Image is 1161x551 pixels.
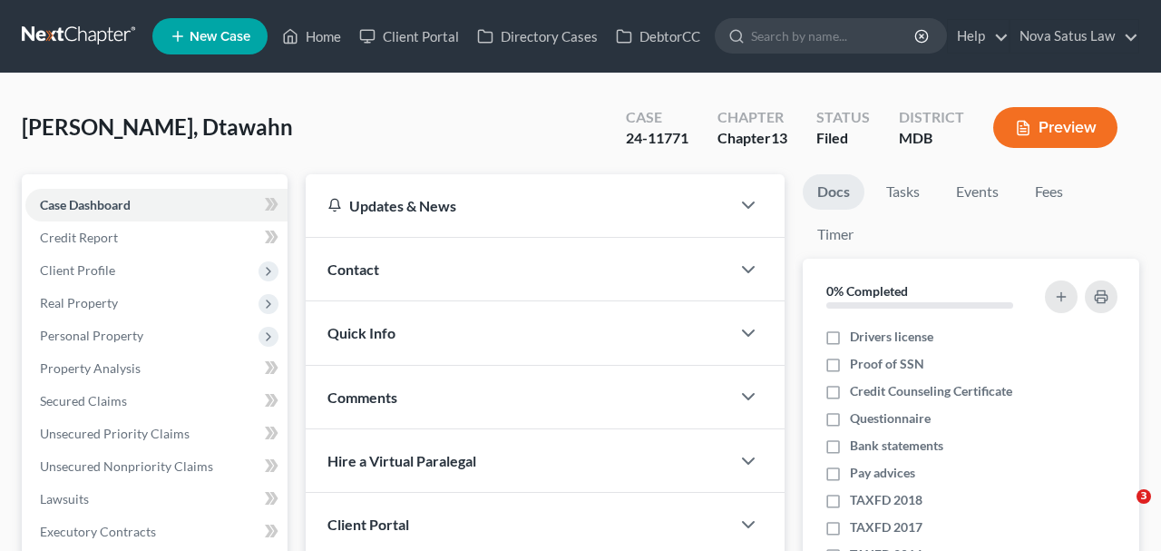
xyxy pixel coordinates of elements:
input: Search by name... [751,19,917,53]
span: Secured Claims [40,393,127,408]
a: Client Portal [350,20,468,53]
div: Updates & News [327,196,708,215]
a: Secured Claims [25,385,288,418]
span: Quick Info [327,324,395,341]
span: Comments [327,389,397,406]
span: 13 [771,129,787,146]
span: Credit Report [40,230,118,245]
span: Proof of SSN [850,355,924,373]
div: Case [626,107,688,128]
a: Fees [1020,174,1078,210]
span: Case Dashboard [40,197,131,212]
span: 3 [1137,489,1151,504]
span: Unsecured Priority Claims [40,426,190,441]
a: Nova Satus Law [1010,20,1138,53]
div: 24-11771 [626,128,688,149]
span: Bank statements [850,437,943,455]
div: District [899,107,964,128]
a: Directory Cases [468,20,607,53]
span: TAXFD 2017 [850,518,922,536]
button: Preview [993,107,1117,148]
a: Help [948,20,1009,53]
span: Contact [327,261,379,278]
a: Executory Contracts [25,516,288,548]
a: Events [941,174,1013,210]
a: Timer [803,217,868,252]
span: Credit Counseling Certificate [850,382,1012,400]
span: [PERSON_NAME], Dtawahn [22,113,293,140]
span: Lawsuits [40,491,89,507]
span: Questionnaire [850,409,931,428]
span: Client Profile [40,262,115,278]
a: Tasks [872,174,934,210]
a: Credit Report [25,221,288,254]
span: Unsecured Nonpriority Claims [40,458,213,474]
iframe: Intercom live chat [1099,489,1143,533]
a: Home [273,20,350,53]
span: Pay advices [850,464,915,482]
div: Chapter [717,107,787,128]
span: Real Property [40,295,118,310]
a: DebtorCC [607,20,709,53]
span: Hire a Virtual Paralegal [327,452,476,469]
span: Property Analysis [40,360,141,376]
div: MDB [899,128,964,149]
a: Case Dashboard [25,189,288,221]
span: New Case [190,30,250,44]
a: Unsecured Nonpriority Claims [25,450,288,483]
a: Lawsuits [25,483,288,516]
div: Chapter [717,128,787,149]
span: TAXFD 2018 [850,491,922,509]
span: Personal Property [40,328,143,343]
a: Property Analysis [25,352,288,385]
span: Executory Contracts [40,524,156,539]
div: Filed [816,128,870,149]
a: Docs [803,174,864,210]
div: Status [816,107,870,128]
a: Unsecured Priority Claims [25,418,288,450]
span: Client Portal [327,516,409,533]
span: Drivers license [850,328,933,346]
strong: 0% Completed [826,283,908,299]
